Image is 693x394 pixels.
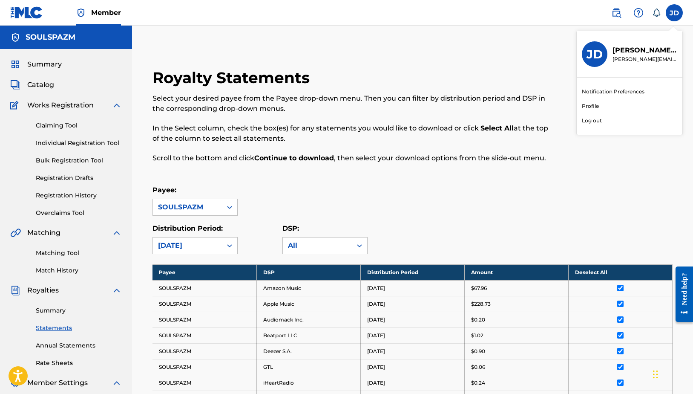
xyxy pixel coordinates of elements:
td: [DATE] [360,375,464,391]
strong: Continue to download [254,154,334,162]
a: Individual Registration Tool [36,139,122,148]
h2: Royalty Statements [152,68,314,87]
td: [DATE] [360,343,464,359]
p: $0.24 [471,379,485,387]
td: [DATE] [360,280,464,296]
div: Help [630,4,647,21]
td: [DATE] [360,312,464,327]
a: CatalogCatalog [10,80,54,90]
td: SOULSPAZM [152,280,256,296]
img: help [633,8,644,18]
p: James Drew [612,45,677,55]
p: $0.06 [471,363,485,371]
strong: Select All [480,124,514,132]
p: In the Select column, check the box(es) for any statements you would like to download or click at... [152,123,553,144]
span: Member Settings [27,378,88,388]
a: SummarySummary [10,59,62,70]
a: Annual Statements [36,341,122,350]
label: Payee: [152,186,176,194]
a: Bulk Registration Tool [36,156,122,165]
th: Deselect All [568,264,672,280]
a: Statements [36,324,122,333]
span: Matching [27,228,60,238]
th: Payee [152,264,256,280]
a: Matching Tool [36,249,122,258]
td: Beatport LLC [256,327,360,343]
a: Registration History [36,191,122,200]
p: Scroll to the bottom and click , then select your download options from the slide-out menu. [152,153,553,163]
img: expand [112,378,122,388]
img: Catalog [10,80,20,90]
td: SOULSPAZM [152,343,256,359]
div: Drag [653,362,658,387]
div: All [288,240,347,251]
span: Summary [27,59,62,70]
iframe: Chat Widget [650,353,693,394]
img: expand [112,228,122,238]
a: Profile [582,102,599,110]
label: Distribution Period: [152,224,223,232]
a: Summary [36,306,122,315]
a: Registration Drafts [36,174,122,183]
th: DSP [256,264,360,280]
a: Rate Sheets [36,359,122,368]
div: Notifications [652,9,661,17]
img: Summary [10,59,20,70]
td: SOULSPAZM [152,359,256,375]
a: Claiming Tool [36,121,122,130]
td: [DATE] [360,359,464,375]
td: SOULSPAZM [152,375,256,391]
p: $0.20 [471,316,485,324]
td: [DATE] [360,296,464,312]
img: Works Registration [10,100,21,110]
span: Catalog [27,80,54,90]
img: Member Settings [10,378,20,388]
div: User Menu [666,4,683,21]
td: Amazon Music [256,280,360,296]
p: $228.73 [471,300,491,308]
span: Royalties [27,285,59,295]
p: $1.02 [471,332,483,339]
div: SOULSPAZM [158,202,217,212]
td: SOULSPAZM [152,312,256,327]
a: Match History [36,266,122,275]
th: Amount [464,264,568,280]
td: iHeartRadio [256,375,360,391]
p: Select your desired payee from the Payee drop-down menu. Then you can filter by distribution peri... [152,93,553,114]
td: GTL [256,359,360,375]
img: MLC Logo [10,6,43,19]
img: expand [112,100,122,110]
img: Matching [10,228,21,238]
span: Works Registration [27,100,94,110]
td: Audiomack Inc. [256,312,360,327]
h3: JD [587,47,603,62]
td: SOULSPAZM [152,327,256,343]
td: Deezer S.A. [256,343,360,359]
span: Member [91,8,121,17]
p: jim@soulspazm.com [612,55,677,63]
label: DSP: [282,224,299,232]
a: Notification Preferences [582,88,644,96]
td: SOULSPAZM [152,296,256,312]
p: Log out [582,117,602,125]
td: [DATE] [360,327,464,343]
iframe: Resource Center [669,260,693,329]
img: search [611,8,621,18]
img: Top Rightsholder [76,8,86,18]
img: Royalties [10,285,20,295]
th: Distribution Period [360,264,464,280]
h5: SOULSPAZM [26,32,75,42]
a: Overclaims Tool [36,209,122,217]
td: Apple Music [256,296,360,312]
img: Accounts [10,32,20,43]
p: $0.90 [471,348,485,355]
div: [DATE] [158,240,217,251]
a: Public Search [608,4,625,21]
img: expand [112,285,122,295]
p: $67.96 [471,284,487,292]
